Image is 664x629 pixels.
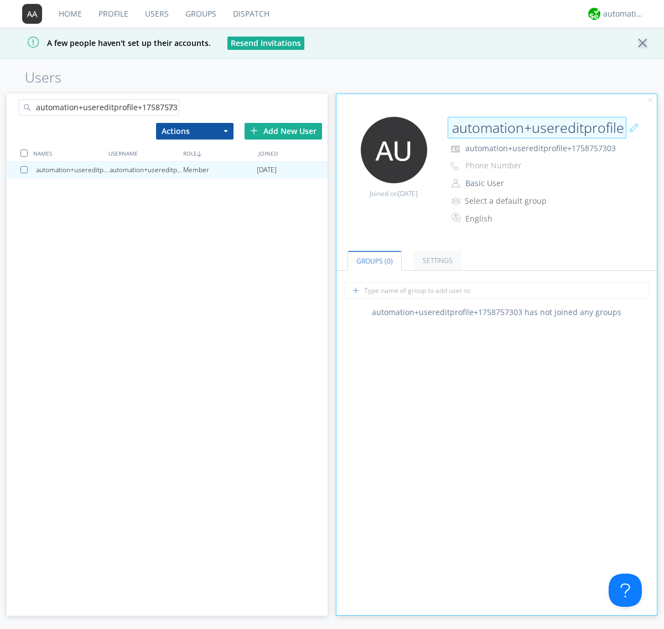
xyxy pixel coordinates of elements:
[370,189,418,198] span: Joined on
[414,251,461,270] a: Settings
[7,162,328,178] a: automation+usereditprofile+1758757303automation+usereditprofile+1758757303Member[DATE]
[183,162,257,178] div: Member
[398,189,418,198] span: [DATE]
[450,162,459,171] img: phone-outline.svg
[361,117,427,183] img: 373638.png
[19,99,179,116] input: Search users
[609,574,642,607] iframe: Toggle Customer Support
[452,211,463,224] img: In groups with Translation enabled, this user's messages will be automatically translated to and ...
[8,38,211,48] span: A few people haven't set up their accounts.
[257,162,277,178] span: [DATE]
[36,162,110,178] div: automation+usereditprofile+1758757303
[452,179,460,188] img: person-outline.svg
[603,8,645,19] div: automation+atlas
[347,251,402,271] a: Groups (0)
[30,145,105,161] div: NAMES
[465,143,616,153] span: automation+usereditprofile+1758757303
[250,127,258,135] img: plus.svg
[461,176,572,191] button: Basic User
[245,123,322,140] div: Add New User
[336,307,657,318] div: automation+usereditprofile+1758757303 has not joined any groups
[452,193,462,208] img: icon-alert-users-thin-outline.svg
[646,97,654,105] img: cancel.svg
[227,37,304,50] button: Resend Invitations
[156,123,234,140] button: Actions
[465,213,558,224] div: English
[106,145,180,161] div: USERNAME
[22,4,42,24] img: 373638.png
[448,117,626,139] input: Name
[110,162,183,178] div: automation+usereditprofile+1758757303
[344,282,649,298] input: Type name of group to add user to
[465,195,557,207] div: Select a default group
[588,8,600,20] img: 0d6eee6ee50f4bb3b6c6a969a4303ef0
[180,145,255,161] div: ROLE
[256,145,330,161] div: JOINED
